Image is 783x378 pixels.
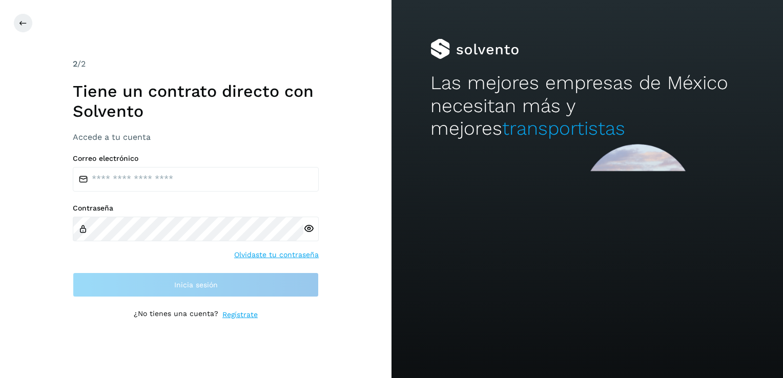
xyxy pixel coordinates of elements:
[222,309,258,320] a: Regístrate
[430,72,744,140] h2: Las mejores empresas de México necesitan más y mejores
[134,309,218,320] p: ¿No tienes una cuenta?
[234,249,319,260] a: Olvidaste tu contraseña
[73,58,319,70] div: /2
[73,59,77,69] span: 2
[73,272,319,297] button: Inicia sesión
[73,132,319,142] h3: Accede a tu cuenta
[73,204,319,213] label: Contraseña
[73,154,319,163] label: Correo electrónico
[174,281,218,288] span: Inicia sesión
[73,81,319,121] h1: Tiene un contrato directo con Solvento
[502,117,625,139] span: transportistas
